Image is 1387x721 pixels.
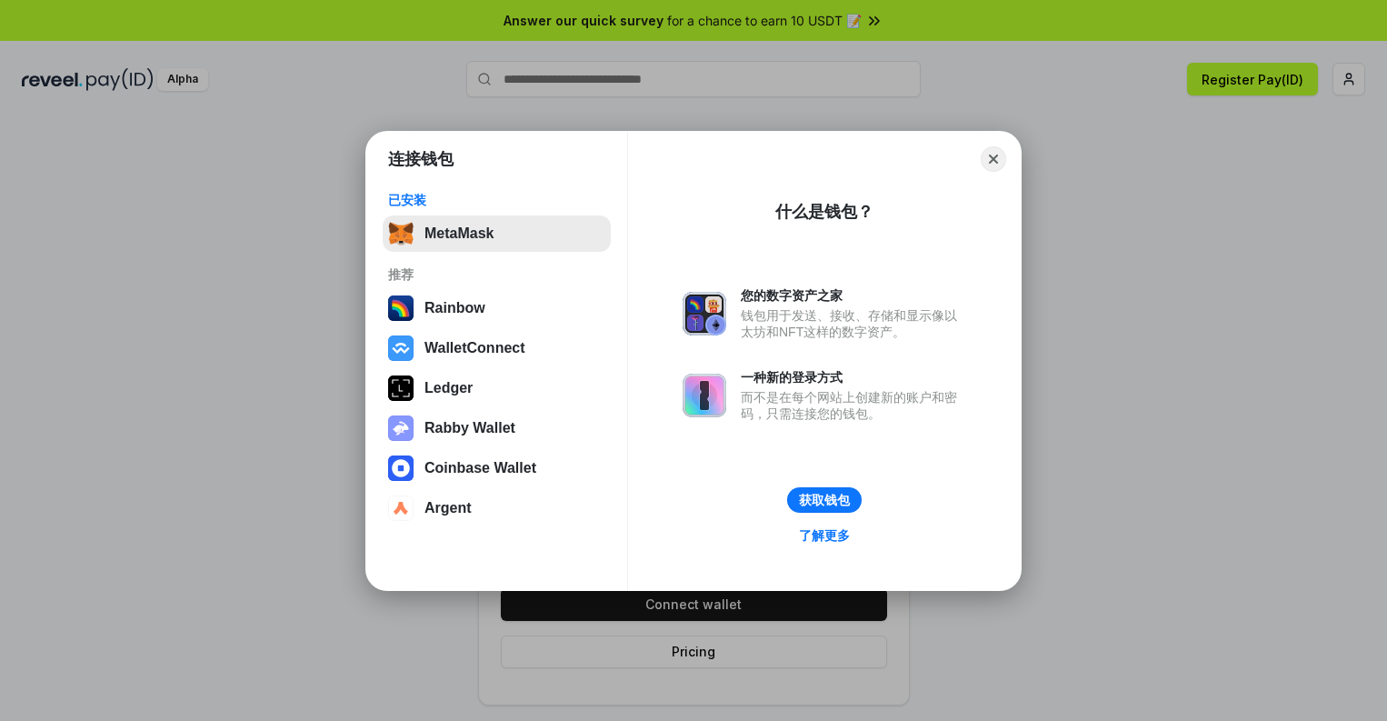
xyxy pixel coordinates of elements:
button: Argent [383,490,611,526]
button: Close [981,146,1006,172]
button: Coinbase Wallet [383,450,611,486]
a: 了解更多 [788,524,861,547]
div: Argent [424,500,472,516]
img: svg+xml,%3Csvg%20xmlns%3D%22http%3A%2F%2Fwww.w3.org%2F2000%2Fsvg%22%20fill%3D%22none%22%20viewBox... [683,292,726,335]
h1: 连接钱包 [388,148,454,170]
img: svg+xml,%3Csvg%20width%3D%2228%22%20height%3D%2228%22%20viewBox%3D%220%200%2028%2028%22%20fill%3D... [388,335,414,361]
button: Rabby Wallet [383,410,611,446]
div: Coinbase Wallet [424,460,536,476]
div: 推荐 [388,266,605,283]
img: svg+xml,%3Csvg%20xmlns%3D%22http%3A%2F%2Fwww.w3.org%2F2000%2Fsvg%22%20fill%3D%22none%22%20viewBox... [388,416,414,441]
img: svg+xml,%3Csvg%20fill%3D%22none%22%20height%3D%2233%22%20viewBox%3D%220%200%2035%2033%22%20width%... [388,221,414,246]
img: svg+xml,%3Csvg%20xmlns%3D%22http%3A%2F%2Fwww.w3.org%2F2000%2Fsvg%22%20width%3D%2228%22%20height%3... [388,376,414,401]
button: Rainbow [383,290,611,326]
img: svg+xml,%3Csvg%20width%3D%22120%22%20height%3D%22120%22%20viewBox%3D%220%200%20120%20120%22%20fil... [388,295,414,321]
button: MetaMask [383,215,611,252]
div: 已安装 [388,192,605,208]
div: MetaMask [424,225,494,242]
div: Rabby Wallet [424,420,515,436]
button: WalletConnect [383,330,611,366]
div: WalletConnect [424,340,525,356]
img: svg+xml,%3Csvg%20width%3D%2228%22%20height%3D%2228%22%20viewBox%3D%220%200%2028%2028%22%20fill%3D... [388,496,414,521]
div: 您的数字资产之家 [741,287,966,304]
div: 一种新的登录方式 [741,369,966,386]
div: 钱包用于发送、接收、存储和显示像以太坊和NFT这样的数字资产。 [741,307,966,340]
div: 而不是在每个网站上创建新的账户和密码，只需连接您的钱包。 [741,389,966,422]
div: Rainbow [424,300,485,316]
img: svg+xml,%3Csvg%20xmlns%3D%22http%3A%2F%2Fwww.w3.org%2F2000%2Fsvg%22%20fill%3D%22none%22%20viewBox... [683,374,726,417]
div: Ledger [424,380,473,396]
button: 获取钱包 [787,487,862,513]
div: 什么是钱包？ [775,201,873,223]
button: Ledger [383,370,611,406]
div: 了解更多 [799,527,850,544]
img: svg+xml,%3Csvg%20width%3D%2228%22%20height%3D%2228%22%20viewBox%3D%220%200%2028%2028%22%20fill%3D... [388,456,414,481]
div: 获取钱包 [799,492,850,508]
